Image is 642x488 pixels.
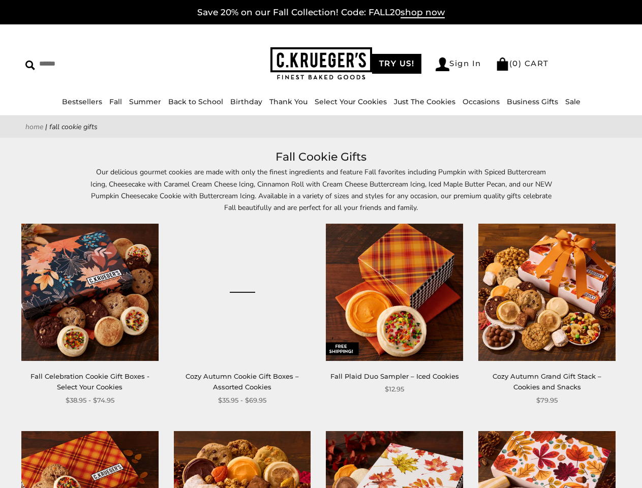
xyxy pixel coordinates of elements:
a: Sale [565,97,580,106]
a: Save 20% on our Fall Collection! Code: FALL20shop now [197,7,445,18]
img: Fall Celebration Cookie Gift Boxes - Select Your Cookies [21,224,159,361]
a: Fall [109,97,122,106]
span: shop now [401,7,445,18]
a: Occasions [463,97,500,106]
a: Select Your Cookies [315,97,387,106]
span: | [45,122,47,132]
a: Fall Celebration Cookie Gift Boxes - Select Your Cookies [30,372,149,391]
a: TRY US! [372,54,422,74]
a: Back to School [168,97,223,106]
a: (0) CART [496,58,549,68]
span: $12.95 [385,384,404,394]
img: Fall Plaid Duo Sampler – Iced Cookies [326,224,463,361]
a: Summer [129,97,161,106]
img: Cozy Autumn Grand Gift Stack – Cookies and Snacks [478,224,616,361]
span: $38.95 - $74.95 [66,395,114,406]
img: C.KRUEGER'S [270,47,372,80]
h1: Fall Cookie Gifts [41,148,601,166]
a: Birthday [230,97,262,106]
a: Cozy Autumn Grand Gift Stack – Cookies and Snacks [493,372,601,391]
span: 0 [512,58,518,68]
span: Fall Cookie Gifts [49,122,98,132]
a: Sign In [436,57,481,71]
a: Cozy Autumn Cookie Gift Boxes – Assorted Cookies [174,224,311,361]
span: $79.95 [536,395,558,406]
span: Our delicious gourmet cookies are made with only the finest ingredients and feature Fall favorite... [90,167,552,212]
a: Home [25,122,43,132]
img: Account [436,57,449,71]
a: Thank You [269,97,308,106]
img: Bag [496,57,509,71]
a: Fall Plaid Duo Sampler – Iced Cookies [330,372,459,380]
span: $35.95 - $69.95 [218,395,266,406]
a: Just The Cookies [394,97,455,106]
a: Cozy Autumn Cookie Gift Boxes – Assorted Cookies [186,372,299,391]
img: Search [25,60,35,70]
a: Bestsellers [62,97,102,106]
nav: breadcrumbs [25,121,617,133]
input: Search [25,56,161,72]
a: Business Gifts [507,97,558,106]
